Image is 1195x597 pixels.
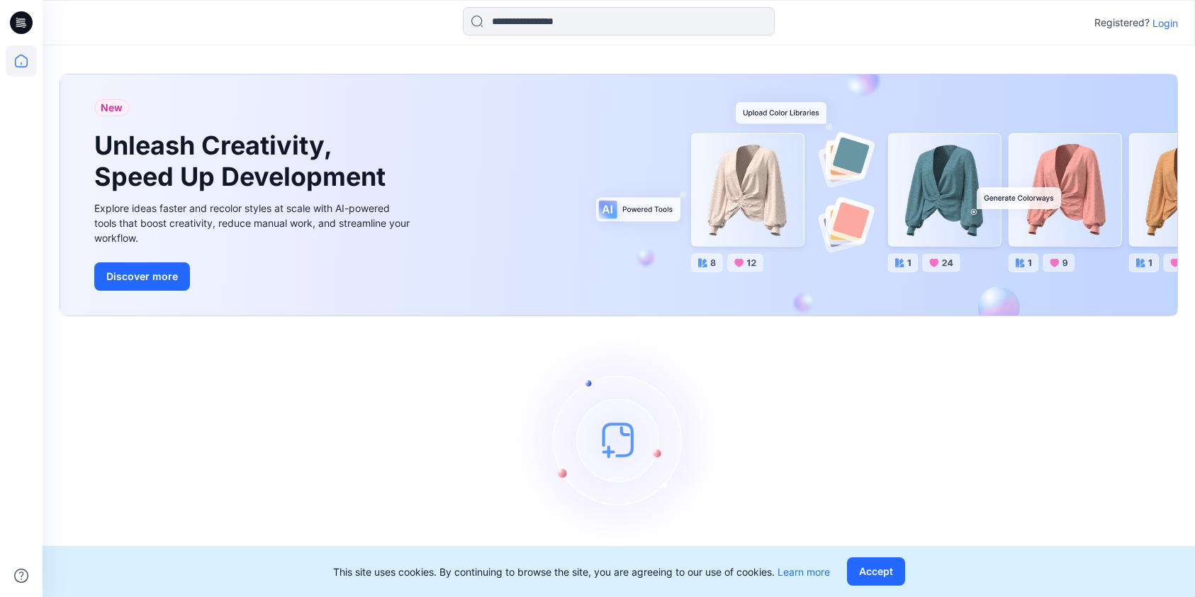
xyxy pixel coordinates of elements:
[94,262,413,291] a: Discover more
[847,557,905,586] button: Accept
[333,564,830,579] p: This site uses cookies. By continuing to browse the site, you are agreeing to our use of cookies.
[1152,16,1178,30] p: Login
[94,130,392,191] h1: Unleash Creativity, Speed Up Development
[101,99,123,116] span: New
[512,333,725,546] img: empty-state-image.svg
[94,262,190,291] button: Discover more
[778,566,830,578] a: Learn more
[94,201,413,245] div: Explore ideas faster and recolor styles at scale with AI-powered tools that boost creativity, red...
[1094,14,1150,31] p: Registered?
